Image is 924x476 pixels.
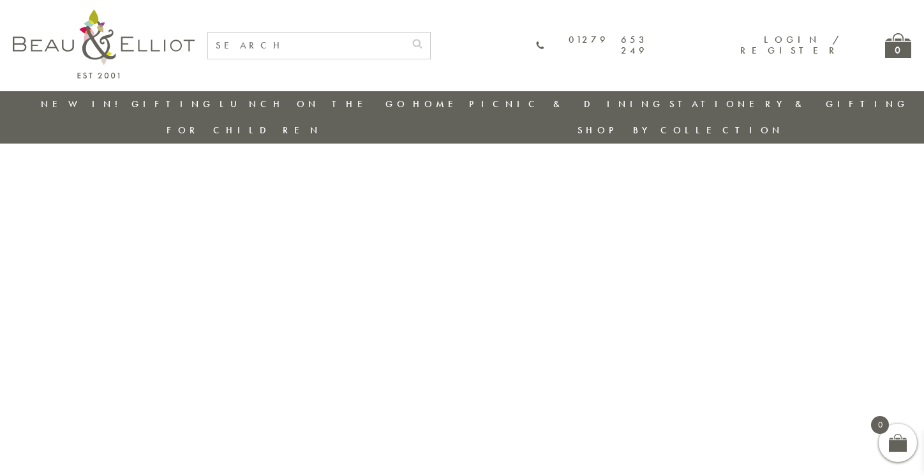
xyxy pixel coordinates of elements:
a: 0 [885,33,911,58]
a: New in! [41,98,126,110]
a: Picnic & Dining [469,98,664,110]
a: Lunch On The Go [220,98,408,110]
a: For Children [167,124,322,137]
a: 01279 653 249 [536,34,648,57]
a: Stationery & Gifting [669,98,909,110]
a: Home [413,98,464,110]
a: Login / Register [740,33,840,57]
img: logo [13,10,195,78]
span: 0 [871,416,889,434]
a: Gifting [131,98,214,110]
a: Shop by collection [577,124,784,137]
input: SEARCH [208,33,405,59]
